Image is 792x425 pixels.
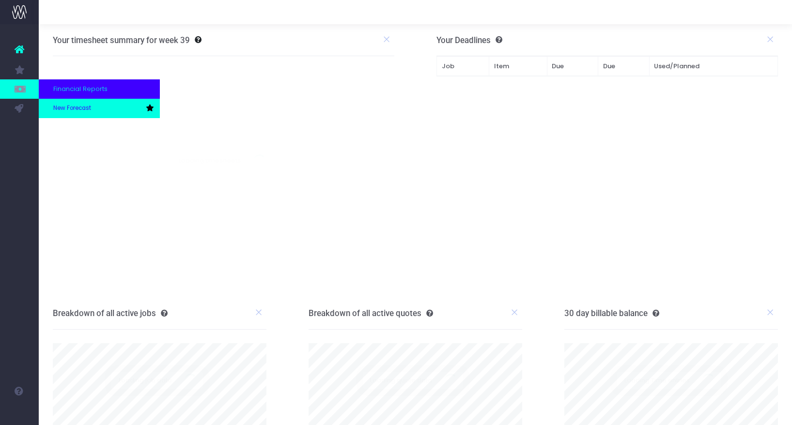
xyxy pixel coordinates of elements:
[547,57,598,76] th: Due
[436,35,502,45] h3: Your Deadlines
[437,57,489,76] th: Job
[598,57,650,76] th: Due
[649,57,778,76] th: Used/Planned
[12,406,27,420] img: images/default_profile_image.png
[111,372,184,389] span: Loading job data...
[39,99,160,118] a: New Forecast
[53,84,108,94] span: Financial Reports
[171,152,252,169] span: Loading timesheets...
[489,57,547,76] th: Item
[617,372,701,389] span: Loading Time entries...
[363,372,444,389] span: Loading quote data...
[53,104,91,113] span: New Forecast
